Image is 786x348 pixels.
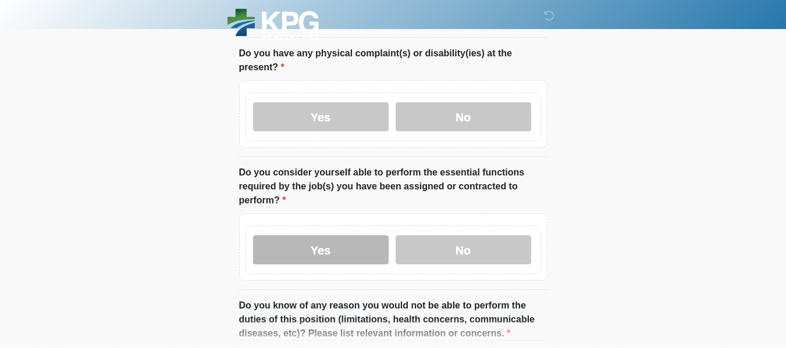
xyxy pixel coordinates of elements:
label: Yes [253,102,389,131]
label: Yes [253,235,389,264]
label: Do you consider yourself able to perform the essential functions required by the job(s) you have ... [239,166,547,207]
label: No [396,235,531,264]
label: No [396,102,531,131]
img: KPG Healthcare Logo [227,9,319,40]
label: Do you have any physical complaint(s) or disability(ies) at the present? [239,46,547,74]
label: Do you know of any reason you would not be able to perform the duties of this position (limitatio... [239,299,547,340]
